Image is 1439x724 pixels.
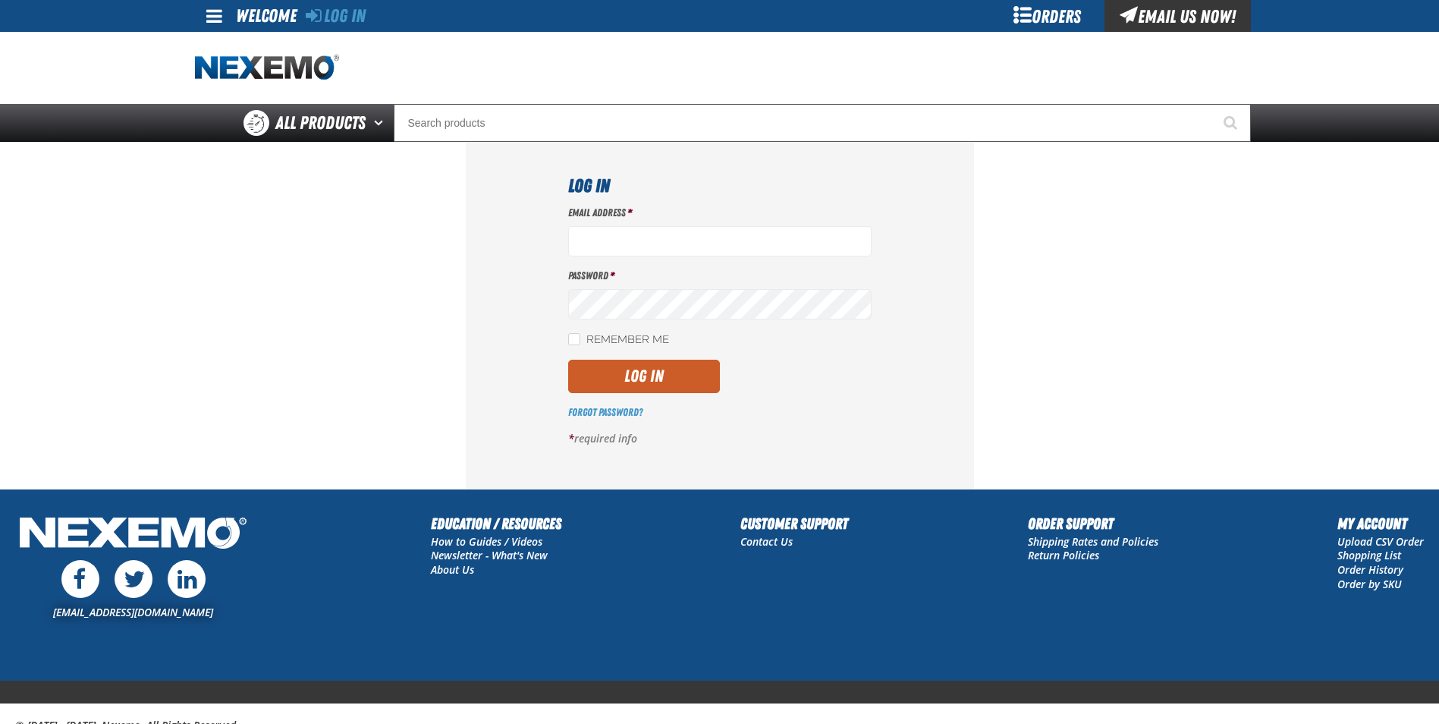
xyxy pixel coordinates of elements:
[740,512,848,535] h2: Customer Support
[369,104,394,142] button: Open All Products pages
[53,605,213,619] a: [EMAIL_ADDRESS][DOMAIN_NAME]
[568,333,580,345] input: Remember Me
[431,512,561,535] h2: Education / Resources
[306,5,366,27] a: Log In
[568,406,643,418] a: Forgot Password?
[740,534,793,549] a: Contact Us
[1028,512,1158,535] h2: Order Support
[568,269,872,283] label: Password
[568,206,872,220] label: Email Address
[195,55,339,81] a: Home
[568,360,720,393] button: Log In
[568,432,872,446] p: required info
[394,104,1251,142] input: Search
[1213,104,1251,142] button: Start Searching
[15,512,251,557] img: Nexemo Logo
[1337,577,1402,591] a: Order by SKU
[431,534,542,549] a: How to Guides / Videos
[431,562,474,577] a: About Us
[1337,534,1424,549] a: Upload CSV Order
[431,548,548,562] a: Newsletter - What's New
[1337,512,1424,535] h2: My Account
[568,333,669,348] label: Remember Me
[195,55,339,81] img: Nexemo logo
[1028,534,1158,549] a: Shipping Rates and Policies
[1337,548,1401,562] a: Shopping List
[1028,548,1099,562] a: Return Policies
[568,172,872,200] h1: Log In
[1337,562,1403,577] a: Order History
[275,109,366,137] span: All Products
